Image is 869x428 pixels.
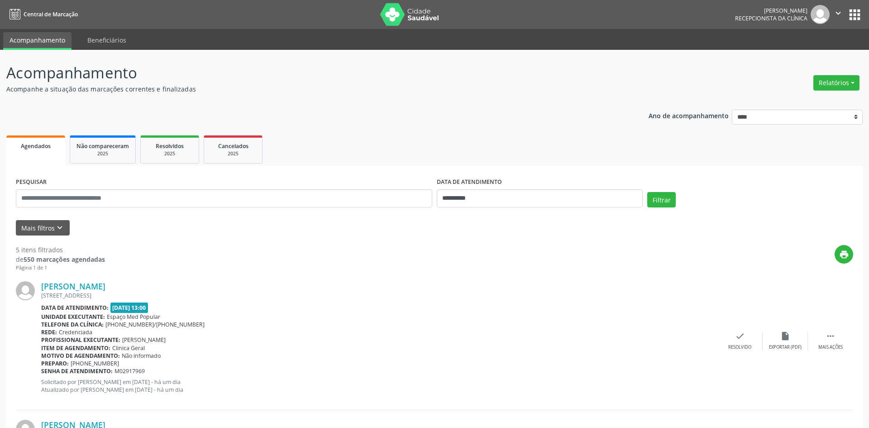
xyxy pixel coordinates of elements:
[55,223,65,233] i: keyboard_arrow_down
[813,75,859,91] button: Relatórios
[107,313,160,321] span: Espaço Med Popular
[735,14,807,22] span: Recepcionista da clínica
[81,32,133,48] a: Beneficiários
[6,7,78,22] a: Central de Marcação
[122,336,166,344] span: [PERSON_NAME]
[16,245,105,255] div: 5 itens filtrados
[839,250,849,260] i: print
[41,344,110,352] b: Item de agendamento:
[830,5,847,24] button: 
[16,220,70,236] button: Mais filtroskeyboard_arrow_down
[147,150,192,157] div: 2025
[59,328,92,336] span: Credenciada
[115,367,145,375] span: M02917969
[41,360,69,367] b: Preparo:
[826,331,836,341] i: 
[41,304,109,312] b: Data de atendimento:
[6,84,606,94] p: Acompanhe a situação das marcações correntes e finalizadas
[16,264,105,272] div: Página 1 de 1
[210,150,256,157] div: 2025
[735,331,745,341] i: check
[105,321,205,328] span: [PHONE_NUMBER]/[PHONE_NUMBER]
[71,360,119,367] span: [PHONE_NUMBER]
[6,62,606,84] p: Acompanhamento
[833,8,843,18] i: 
[112,344,145,352] span: Clinica Geral
[16,175,47,189] label: PESQUISAR
[24,255,105,264] strong: 550 marcações agendadas
[16,281,35,300] img: img
[41,367,113,375] b: Senha de atendimento:
[76,150,129,157] div: 2025
[76,142,129,150] span: Não compareceram
[41,378,717,394] p: Solicitado por [PERSON_NAME] em [DATE] - há um dia Atualizado por [PERSON_NAME] em [DATE] - há um...
[811,5,830,24] img: img
[835,245,853,264] button: print
[21,142,51,150] span: Agendados
[41,292,717,299] div: [STREET_ADDRESS]
[41,336,120,344] b: Profissional executante:
[41,281,105,291] a: [PERSON_NAME]
[218,142,248,150] span: Cancelados
[647,192,676,207] button: Filtrar
[780,331,790,341] i: insert_drive_file
[3,32,72,50] a: Acompanhamento
[156,142,184,150] span: Resolvidos
[110,303,148,313] span: [DATE] 13:00
[41,321,104,328] b: Telefone da clínica:
[728,344,751,351] div: Resolvido
[122,352,161,360] span: Não informado
[769,344,802,351] div: Exportar (PDF)
[41,352,120,360] b: Motivo de agendamento:
[847,7,863,23] button: apps
[16,255,105,264] div: de
[41,328,57,336] b: Rede:
[437,175,502,189] label: DATA DE ATENDIMENTO
[24,10,78,18] span: Central de Marcação
[735,7,807,14] div: [PERSON_NAME]
[818,344,843,351] div: Mais ações
[41,313,105,321] b: Unidade executante:
[649,110,729,121] p: Ano de acompanhamento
